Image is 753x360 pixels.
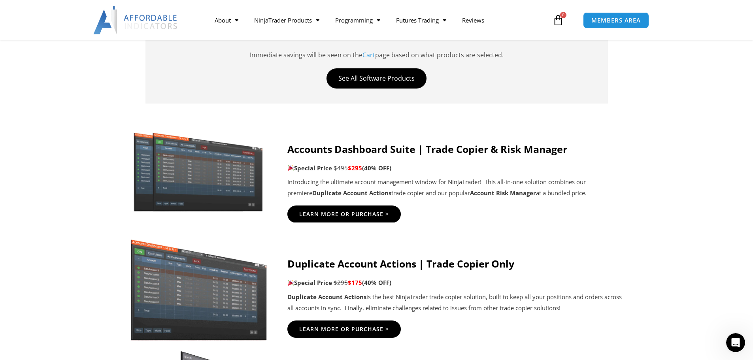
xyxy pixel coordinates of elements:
[6,202,130,227] div: Thank you, we'll get back to you as soon as we can![PERSON_NAME] • 8m ago
[6,153,130,201] div: I'll connect you with someone from our team right away. Meanwhile, could you please share more de...
[6,202,152,244] div: Solomon says…
[80,31,108,37] b: free trial
[13,207,123,222] div: Thank you, we'll get back to you as soon as we can!
[25,259,31,265] button: Gif picker
[13,77,145,100] div: However, our trade copier software itself doesn't have a separate free trial - it's a with free l...
[287,205,401,223] a: Learn More Or Purchase >
[299,326,389,332] span: Learn More Or Purchase >
[326,68,427,89] a: See All Software Products
[124,6,139,21] button: Home
[288,165,294,171] img: 🎉
[388,11,454,29] a: Futures Trading
[50,259,57,265] button: Start recording
[334,279,348,286] span: $295
[87,134,145,142] div: transfer to live agent
[287,292,624,314] p: is the best NinjaTrader trade copier solution, built to keep all your positions and orders across...
[362,279,391,286] b: (40% OFF)
[560,12,566,18] span: 0
[583,12,649,28] a: MEMBERS AREA
[38,259,44,265] button: Upload attachment
[136,256,148,268] button: Send a message…
[5,6,20,21] button: go back
[327,11,388,29] a: Programming
[6,106,113,123] div: Is that what you were looking for?
[726,333,745,352] iframe: Intercom live chat
[6,26,152,106] div: Solomon says…
[348,279,362,286] span: $175
[13,30,145,54] div: Yes! NinjaTrader offers a that uses either random or live data updated once per day.
[6,106,152,130] div: Solomon says…
[287,293,366,301] strong: Duplicate Account Actions
[312,189,391,197] strong: Duplicate Account Actions
[6,129,152,153] div: KM says…
[541,9,576,32] a: 0
[67,15,107,23] p: Back in 3 hours
[139,6,153,20] div: Close
[207,11,246,29] a: About
[287,164,332,172] strong: Special Price
[12,259,19,265] button: Emoji picker
[23,7,35,19] img: Profile image for Joel
[34,7,46,19] img: Profile image for David
[25,47,32,53] a: Source reference 51852366:
[93,6,178,34] img: LogoAI | Affordable Indicators – NinjaTrader
[133,94,139,100] a: Source reference 145042729:
[454,11,492,29] a: Reviews
[287,279,332,286] strong: Special Price
[45,7,57,19] img: Profile image for Larry
[13,58,145,73] div: This lets you test strategies before moving to live trading with real money.
[299,211,389,217] span: Learn More Or Purchase >
[7,242,151,256] textarea: Message…
[16,93,71,99] b: lifetime purchase
[13,111,107,119] div: Is that what you were looking for?
[287,142,567,156] strong: Accounts Dashboard Suite | Trade Copier & Risk Manager
[207,11,551,29] nav: Menu
[348,164,362,172] span: $295
[157,39,596,60] p: Immediate savings will be seen on the page based on what products are selected.
[13,158,123,196] div: I'll connect you with someone from our team right away. Meanwhile, could you please share more de...
[6,153,152,202] div: Solomon says…
[362,164,391,172] b: (40% OFF)
[591,17,641,23] span: MEMBERS AREA
[470,189,536,197] strong: Account Risk Manager
[362,51,375,59] a: Cart
[334,164,348,172] span: $495
[60,3,123,15] h1: Affordable Indicators, Inc.
[288,280,294,286] img: 🎉
[130,231,268,341] img: Screenshot 2024-08-26 15414455555 | Affordable Indicators – NinjaTrader
[287,177,624,199] p: Introducing the ultimate account management window for NinjaTrader! This all-in-one solution comb...
[13,228,76,233] div: [PERSON_NAME] • 8m ago
[130,129,268,213] img: Screenshot 2024-11-20 151221 | Affordable Indicators – NinjaTrader
[287,320,401,338] a: Learn More Or Purchase >
[246,11,327,29] a: NinjaTrader Products
[6,26,152,105] div: Yes! NinjaTrader offers afree trialthat uses either random or live data updated once per day.Sour...
[81,129,152,147] div: transfer to live agent
[287,258,624,270] h4: Duplicate Account Actions | Trade Copier Only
